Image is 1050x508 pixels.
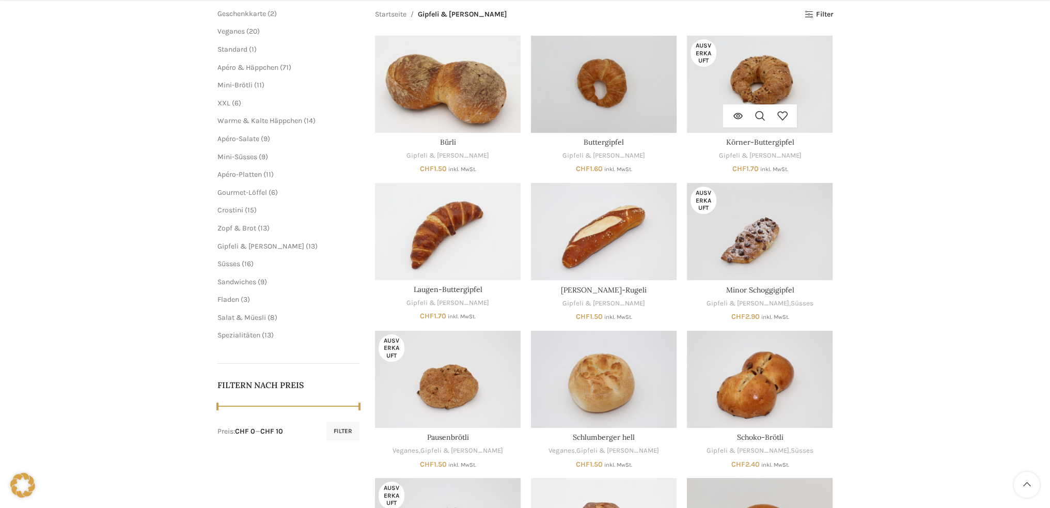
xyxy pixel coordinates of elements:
[217,170,262,179] span: Apéro-Platten
[726,137,794,147] a: Körner-Buttergipfel
[217,224,256,233] a: Zopf & Brot
[414,285,482,294] a: Laugen-Buttergipfel
[217,313,266,322] span: Salat & Müesli
[687,183,833,280] a: Minor Schoggigipfel
[576,460,590,469] span: CHF
[375,9,507,20] nav: Breadcrumb
[687,331,833,428] a: Schoko-Brötli
[217,242,304,251] span: Gipfeli & [PERSON_NAME]
[308,242,315,251] span: 13
[375,331,521,428] a: Pausenbrötli
[691,187,716,214] span: Ausverkauft
[393,446,419,456] a: Veganes
[420,164,447,173] bdi: 1.50
[691,39,716,67] span: Ausverkauft
[718,151,801,161] a: Gipfeli & [PERSON_NAME]
[576,312,590,321] span: CHF
[804,10,833,19] a: Filter
[727,104,749,128] a: Lese mehr über „Körner-Buttergipfel“
[270,313,275,322] span: 8
[448,166,476,173] small: inkl. MwSt.
[573,433,635,442] a: Schlumberger hell
[440,137,456,147] a: Bürli
[247,206,254,214] span: 15
[420,312,434,320] span: CHF
[420,446,503,456] a: Gipfeli & [PERSON_NAME]
[261,152,265,161] span: 9
[264,331,271,340] span: 13
[217,188,267,197] a: Gourmet-Löffel
[732,164,758,173] bdi: 1.70
[548,446,575,456] a: Veganes
[420,460,434,469] span: CHF
[375,9,406,20] a: Startseite
[448,313,476,320] small: inkl. MwSt.
[406,298,489,308] a: Gipfeli & [PERSON_NAME]
[576,460,603,469] bdi: 1.50
[249,27,257,36] span: 20
[217,116,302,125] a: Warme & Kalte Häppchen
[375,446,521,456] div: ,
[375,36,521,133] a: Bürli
[217,45,247,54] span: Standard
[283,63,289,72] span: 71
[531,183,677,280] a: Laugen-Rugeli
[217,81,253,89] a: Mini-Brötli
[235,427,255,436] span: CHF 0
[234,99,239,107] span: 6
[217,331,260,340] a: Spezialitäten
[726,285,794,295] a: Minor Schoggigipfel
[257,81,262,89] span: 11
[217,278,256,286] span: Sandwiches
[271,188,275,197] span: 6
[531,36,677,133] a: Buttergipfel
[326,422,359,440] button: Filter
[604,314,632,320] small: inkl. MwSt.
[420,312,446,320] bdi: 1.70
[244,259,251,268] span: 16
[687,299,833,309] div: ,
[260,278,264,286] span: 9
[217,63,278,72] a: Apéro & Häppchen
[749,104,771,128] a: Schnellansicht
[1014,472,1040,498] a: Scroll to top button
[761,461,789,468] small: inkl. MwSt.
[420,164,434,173] span: CHF
[584,137,624,147] a: Buttergipfel
[731,460,745,469] span: CHF
[531,331,677,428] a: Schlumberger hell
[217,27,245,36] a: Veganes
[270,9,274,18] span: 2
[217,9,266,18] span: Geschenkkarte
[707,446,789,456] a: Gipfeli & [PERSON_NAME]
[260,224,267,233] span: 13
[217,206,243,214] a: Crostini
[217,426,283,437] div: Preis: —
[791,446,813,456] a: Süsses
[217,134,259,143] a: Apéro-Salate
[604,166,632,173] small: inkl. MwSt.
[252,45,254,54] span: 1
[731,460,759,469] bdi: 2.40
[418,9,507,20] span: Gipfeli & [PERSON_NAME]
[760,166,788,173] small: inkl. MwSt.
[707,299,789,309] a: Gipfeli & [PERSON_NAME]
[375,183,521,280] a: Laugen-Buttergipfel
[217,99,230,107] a: XXL
[687,36,833,133] a: Körner-Buttergipfel
[731,312,745,321] span: CHF
[576,446,659,456] a: Gipfeli & [PERSON_NAME]
[217,295,239,304] span: Fladen
[217,379,360,391] h5: Filtern nach Preis
[260,427,283,436] span: CHF 10
[217,259,240,268] a: Süsses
